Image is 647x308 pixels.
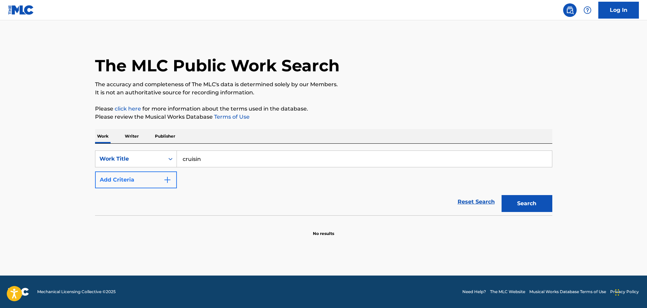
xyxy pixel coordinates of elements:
iframe: Chat Widget [613,276,647,308]
a: Log In [598,2,639,19]
button: Search [502,195,552,212]
img: help [583,6,592,14]
a: The MLC Website [490,289,525,295]
p: The accuracy and completeness of The MLC's data is determined solely by our Members. [95,80,552,89]
p: No results [313,222,334,237]
button: Add Criteria [95,171,177,188]
p: Please for more information about the terms used in the database. [95,105,552,113]
a: Musical Works Database Terms of Use [529,289,606,295]
a: Public Search [563,3,577,17]
img: MLC Logo [8,5,34,15]
a: Need Help? [462,289,486,295]
h1: The MLC Public Work Search [95,55,340,76]
p: Please review the Musical Works Database [95,113,552,121]
span: Mechanical Licensing Collective © 2025 [37,289,116,295]
form: Search Form [95,150,552,215]
img: search [566,6,574,14]
div: Work Title [99,155,160,163]
div: Help [581,3,594,17]
a: click here [115,105,141,112]
a: Reset Search [454,194,498,209]
a: Terms of Use [213,114,250,120]
div: Drag [615,282,619,303]
img: 9d2ae6d4665cec9f34b9.svg [163,176,171,184]
p: Writer [123,129,141,143]
img: logo [8,288,29,296]
a: Privacy Policy [610,289,639,295]
p: Work [95,129,111,143]
p: It is not an authoritative source for recording information. [95,89,552,97]
p: Publisher [153,129,177,143]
